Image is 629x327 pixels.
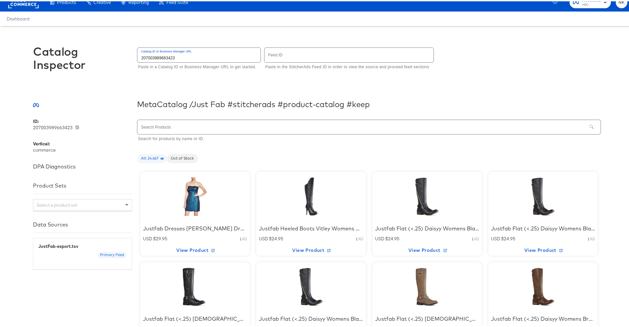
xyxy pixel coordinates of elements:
[33,198,132,209] div: Select a product set
[501,234,515,240] span: $24.95
[137,153,167,162] div: All: 24,667
[137,155,167,160] span: All: 24,667
[138,134,596,141] p: Search for products by name or ID.
[153,234,167,240] span: $29.95
[269,234,283,240] span: $24.95
[375,245,479,253] span: View Product
[259,234,269,240] span: USD
[167,153,198,162] div: Out of Stock
[33,220,132,226] div: Data Sources
[259,223,363,231] div: Justfab Heeled Boots Vitley Womens Black Size Size 6
[140,244,250,254] button: View Product
[256,244,366,254] button: View Product
[33,139,50,145] b: Vertical:
[375,314,479,321] div: Justfab Flat (<.25) [DEMOGRAPHIC_DATA] Womens Brown Size Size 5.5
[265,63,429,69] p: Paste in the StitcherAds Feed ID in order to view the source and proceed feed sections
[239,235,241,240] small: 1
[7,15,29,20] a: Dashboard
[33,44,132,70] div: Catalog Inspector
[356,235,358,240] small: 1
[143,223,247,231] div: Justfab Dresses [PERSON_NAME] Dress Womens Green Size M
[97,251,127,256] span: Primary Feed
[372,244,482,254] button: View Product
[491,314,595,321] div: Justfab Flat (<.25) Daisyy Womens Brown Size Size 5.5
[143,234,153,240] span: USD
[587,235,589,240] small: 1
[259,245,363,253] span: View Product
[143,245,247,253] span: View Product
[33,162,132,168] div: DPA Diagnostics
[491,245,595,253] span: View Product
[33,117,39,123] b: ID:
[137,98,601,107] div: Meta Catalog / Just Fab #stitcherads #product-catalog #keep
[472,235,473,240] small: 1
[259,314,363,321] div: Justfab Flat (<.25) Daisyy Womens Black Size Size 6
[138,63,256,69] p: Paste in a Catalog ID or Business Manager URL to get started.
[375,234,385,240] span: USD
[375,223,479,231] div: Justfab Flat (<.25) Daisyy Womens Black Size Size 5.5
[385,234,400,240] span: $24.95
[33,123,75,130] span: 207003989663423
[488,244,598,254] button: View Product
[491,223,595,231] div: Justfab Flat (<.25) Daisyy Womens Black Size Size 6.5
[143,314,247,321] div: Justfab Flat (<.25) [DEMOGRAPHIC_DATA] Womens Black Size Size 5.5
[33,181,132,188] div: Product Sets
[167,155,198,160] span: Out of Stock
[491,234,501,240] span: USD
[582,1,601,6] span: HBC
[38,242,127,248] div: JustFab-export.tsv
